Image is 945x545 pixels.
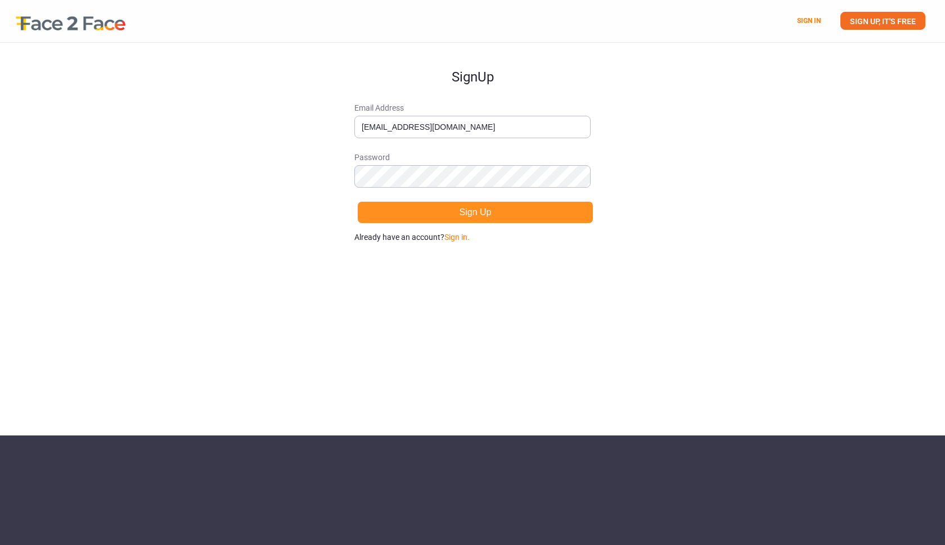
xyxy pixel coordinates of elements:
[444,233,470,242] a: Sign in.
[797,17,821,25] a: SIGN IN
[354,43,591,84] h1: Sign Up
[357,201,593,224] button: Sign Up
[354,102,591,113] span: Email Address
[354,116,591,138] input: Email Address
[354,165,591,188] input: Password
[354,152,591,163] span: Password
[840,12,925,30] a: SIGN UP, IT'S FREE
[354,231,591,243] p: Already have an account?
